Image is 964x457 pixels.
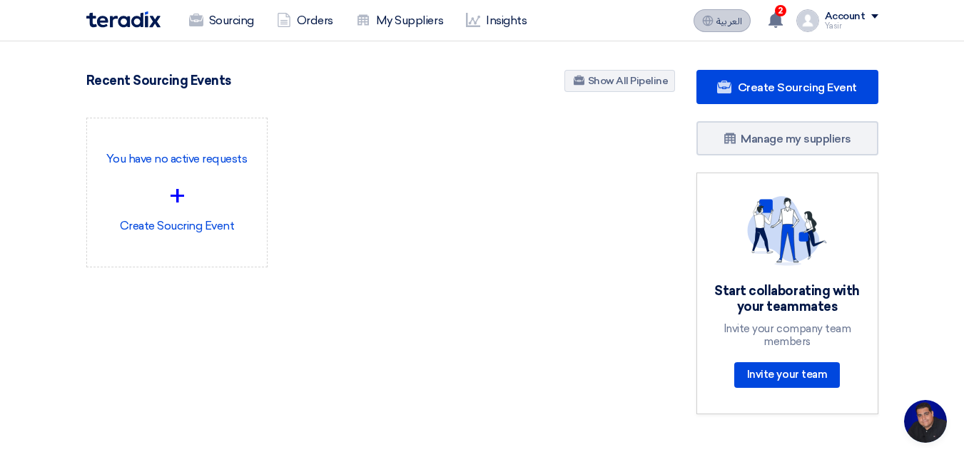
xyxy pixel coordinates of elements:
div: Yasir [825,22,878,30]
span: Create Sourcing Event [738,81,857,94]
a: My Suppliers [345,5,455,36]
a: Manage my suppliers [696,121,878,155]
span: 2 [775,5,786,16]
a: Open chat [904,400,947,443]
div: Start collaborating with your teammates [714,283,861,315]
a: Orders [265,5,345,36]
div: Invite your company team members [714,322,861,348]
p: You have no active requests [98,150,256,168]
a: Show All Pipeline [564,70,675,92]
button: العربية [694,9,751,32]
img: invite_your_team.svg [747,196,827,266]
a: Sourcing [178,5,265,36]
div: Create Soucring Event [98,130,256,255]
a: Invite your team [734,362,840,388]
div: + [98,175,256,217]
img: profile_test.png [796,9,819,32]
span: العربية [716,16,742,26]
a: Insights [455,5,538,36]
div: Account [825,11,866,23]
h4: Recent Sourcing Events [86,73,231,88]
img: Teradix logo [86,11,161,28]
